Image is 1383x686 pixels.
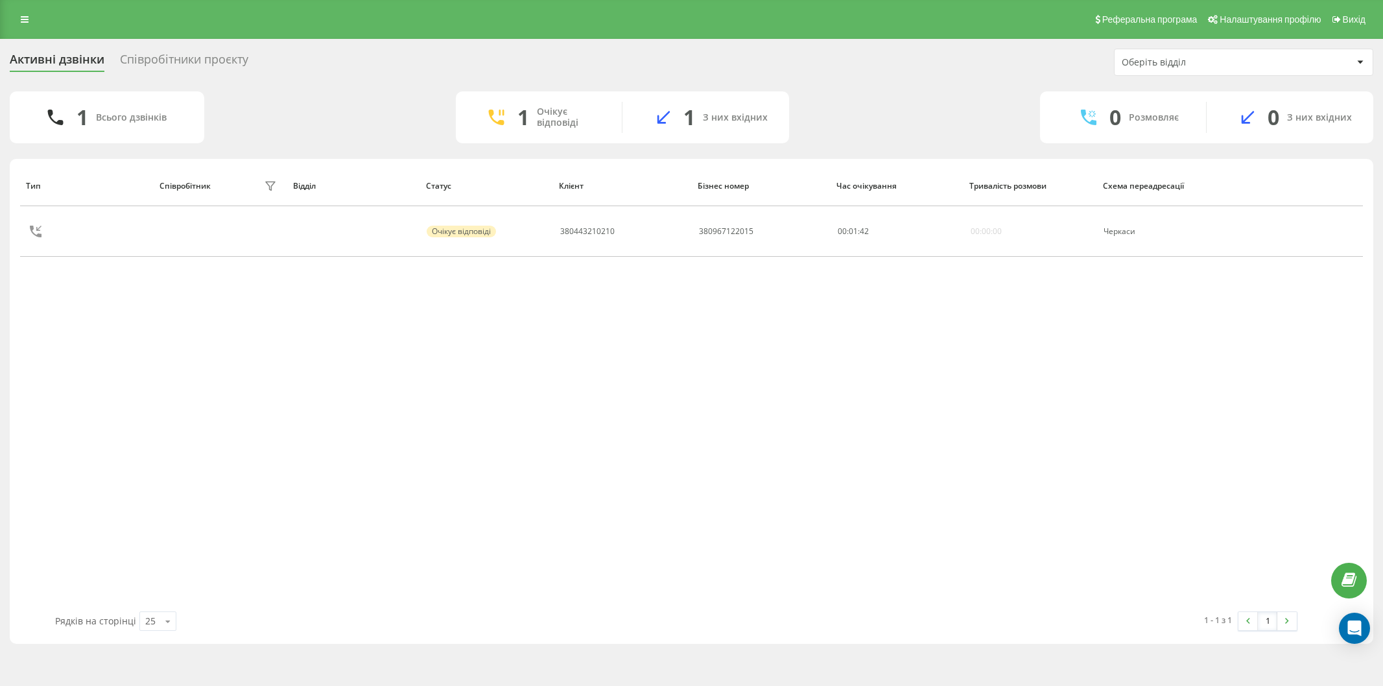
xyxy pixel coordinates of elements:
div: : : [838,227,869,236]
div: З них вхідних [1287,112,1352,123]
div: 0 [1268,105,1279,130]
div: 380967122015 [699,227,753,236]
div: Час очікування [836,182,958,191]
div: 25 [145,615,156,628]
div: Тривалість розмови [969,182,1091,191]
div: 1 [517,105,529,130]
div: Схема переадресації [1103,182,1224,191]
div: 0 [1109,105,1121,130]
div: 00:00:00 [971,227,1002,236]
div: З них вхідних [703,112,768,123]
div: 1 - 1 з 1 [1204,613,1232,626]
div: Тип [26,182,147,191]
span: Реферальна програма [1102,14,1198,25]
div: Статус [426,182,547,191]
div: Всього дзвінків [96,112,167,123]
div: Активні дзвінки [10,53,104,73]
div: Співробітники проєкту [120,53,248,73]
div: Open Intercom Messenger [1339,613,1370,644]
span: 42 [860,226,869,237]
div: 1 [77,105,88,130]
span: Рядків на сторінці [55,615,136,627]
div: Оберіть відділ [1122,57,1277,68]
span: Налаштування профілю [1220,14,1321,25]
div: 1 [683,105,695,130]
div: Бізнес номер [698,182,824,191]
div: Розмовляє [1129,112,1179,123]
a: 1 [1258,612,1277,630]
div: Відділ [293,182,414,191]
span: Вихід [1343,14,1365,25]
div: Очікує відповіді [537,106,602,128]
div: Співробітник [160,182,211,191]
div: Очікує відповіді [427,226,496,237]
div: Черкаси [1104,227,1222,236]
div: Клієнт [559,182,685,191]
span: 01 [849,226,858,237]
span: 00 [838,226,847,237]
div: 380443210210 [560,227,615,236]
